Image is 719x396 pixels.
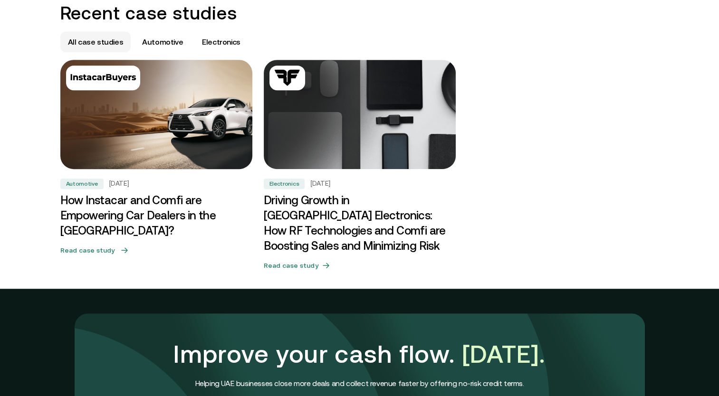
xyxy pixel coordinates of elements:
[173,337,545,371] h1: Improve your cash flow.
[264,60,456,169] img: Driving Growth in UAE Electronics: How RF Technologies and Comfi are Boosting Sales and Minimizin...
[202,36,240,47] p: Electronics
[273,69,301,86] img: Electronics
[264,257,456,273] button: Read case study
[60,242,252,258] button: Read case study
[109,179,129,188] h5: [DATE]
[142,36,183,47] p: Automotive
[264,179,305,189] div: Electronics
[60,193,252,238] h3: How Instacar and Comfi are Empowering Car Dealers in the [GEOGRAPHIC_DATA]?
[60,179,104,189] div: Automotive
[310,179,330,188] h5: [DATE]
[462,340,546,368] span: [DATE].
[60,2,659,24] h2: Recent case studies
[264,261,318,270] h5: Read case study
[60,245,115,255] h5: Read case study
[68,36,124,47] p: All case studies
[70,69,136,86] img: Automotive
[60,60,252,277] a: AutomotiveHow Instacar and Comfi are Empowering Car Dealers in the UAE?Automotive[DATE]How Instac...
[173,377,545,389] h4: Helping UAE businesses close more deals and collect revenue faster by offering no-risk credit terms.
[264,60,456,277] a: ElectronicsDriving Growth in UAE Electronics: How RF Technologies and Comfi are Boosting Sales an...
[264,193,456,254] h3: Driving Growth in [GEOGRAPHIC_DATA] Electronics: How RF Technologies and Comfi are Boosting Sales...
[55,57,257,172] img: How Instacar and Comfi are Empowering Car Dealers in the UAE?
